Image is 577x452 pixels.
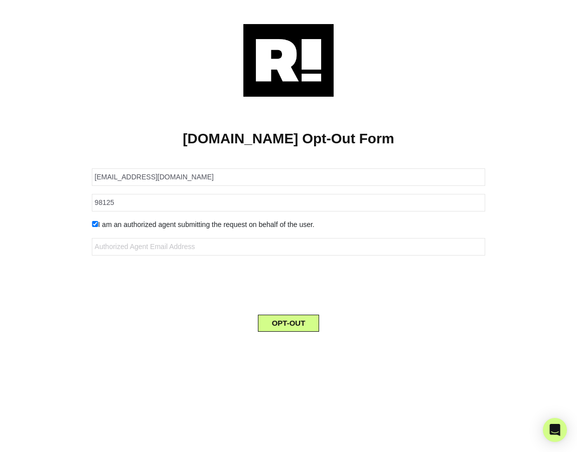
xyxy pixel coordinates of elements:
[243,24,334,97] img: Retention.com
[212,264,365,303] iframe: reCAPTCHA
[92,194,486,211] input: Zipcode
[84,219,493,230] div: I am an authorized agent submitting the request on behalf of the user.
[258,315,320,332] button: OPT-OUT
[15,130,562,147] h1: [DOMAIN_NAME] Opt-Out Form
[543,418,567,442] div: Open Intercom Messenger
[92,238,486,256] input: Authorized Agent Email Address
[92,168,486,186] input: Email Address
